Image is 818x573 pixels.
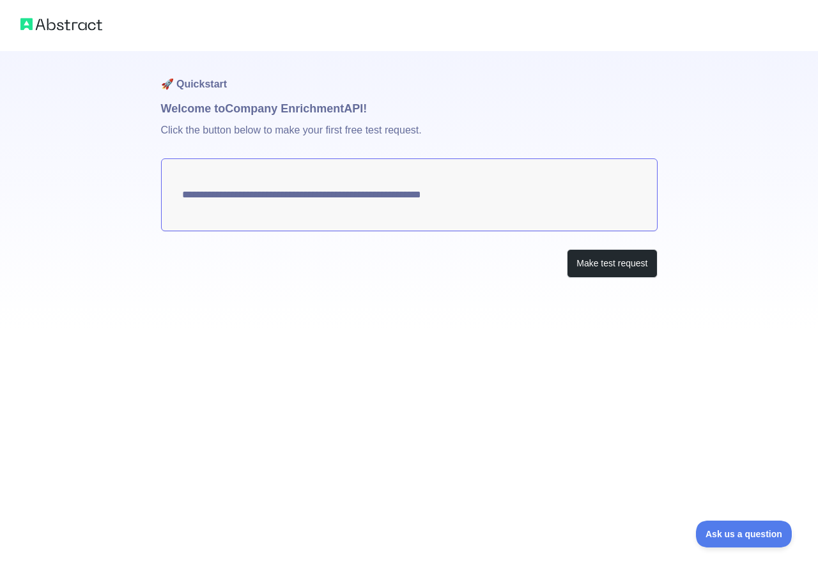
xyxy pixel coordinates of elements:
img: Abstract logo [20,15,102,33]
iframe: Toggle Customer Support [696,521,792,547]
p: Click the button below to make your first free test request. [161,118,658,158]
h1: 🚀 Quickstart [161,51,658,100]
button: Make test request [567,249,657,278]
h1: Welcome to Company Enrichment API! [161,100,658,118]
